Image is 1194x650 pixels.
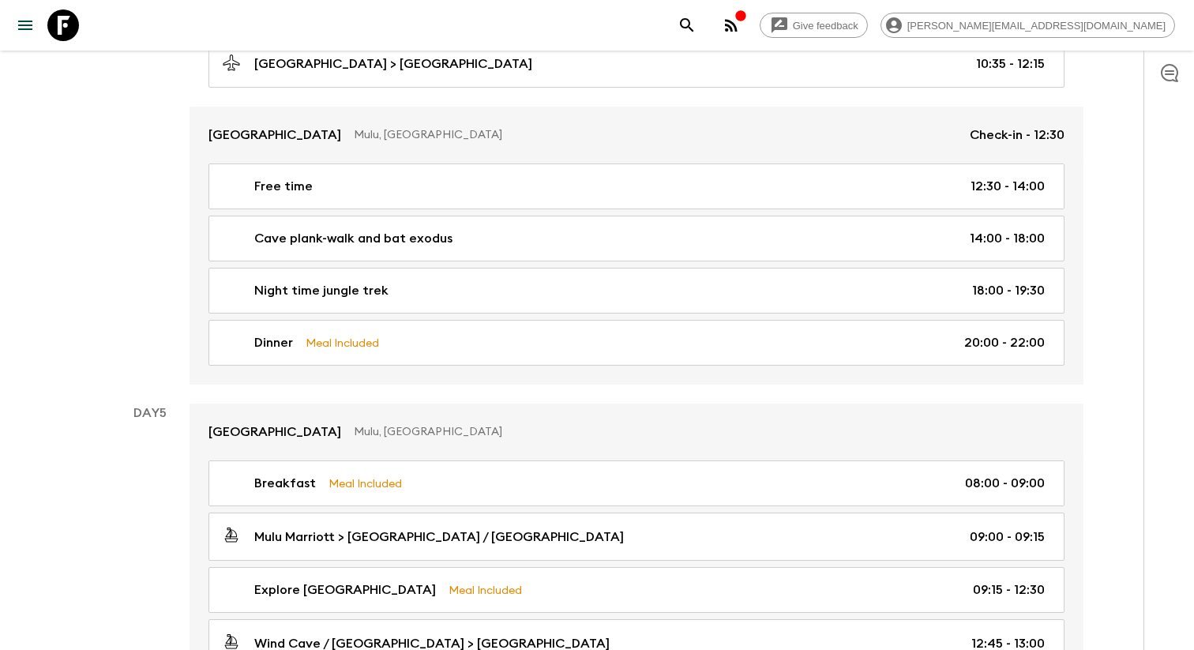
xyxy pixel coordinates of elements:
p: Breakfast [254,474,316,493]
div: [PERSON_NAME][EMAIL_ADDRESS][DOMAIN_NAME] [880,13,1175,38]
span: Give feedback [784,20,867,32]
p: Dinner [254,333,293,352]
a: [GEOGRAPHIC_DATA]Mulu, [GEOGRAPHIC_DATA] [190,404,1083,460]
p: 08:00 - 09:00 [965,474,1045,493]
p: 09:00 - 09:15 [970,528,1045,547]
a: DinnerMeal Included20:00 - 22:00 [208,320,1064,366]
p: Cave plank-walk and bat exodus [254,229,452,248]
button: search adventures [671,9,703,41]
p: Free time [254,177,313,196]
p: Mulu, [GEOGRAPHIC_DATA] [354,424,1052,440]
p: Mulu Marriott > [GEOGRAPHIC_DATA] / [GEOGRAPHIC_DATA] [254,528,624,547]
p: Meal Included [449,581,522,599]
p: 18:00 - 19:30 [972,281,1045,300]
p: Meal Included [306,334,379,351]
p: Meal Included [329,475,402,492]
a: Mulu Marriott > [GEOGRAPHIC_DATA] / [GEOGRAPHIC_DATA]09:00 - 09:15 [208,513,1064,561]
p: 12:30 - 14:00 [971,177,1045,196]
a: [GEOGRAPHIC_DATA] > [GEOGRAPHIC_DATA]10:35 - 12:15 [208,39,1064,88]
p: Explore [GEOGRAPHIC_DATA] [254,580,436,599]
a: BreakfastMeal Included08:00 - 09:00 [208,460,1064,506]
p: Check-in - 12:30 [970,126,1064,145]
p: [GEOGRAPHIC_DATA] [208,423,341,441]
p: 09:15 - 12:30 [973,580,1045,599]
a: [GEOGRAPHIC_DATA]Mulu, [GEOGRAPHIC_DATA]Check-in - 12:30 [190,107,1083,163]
p: Mulu, [GEOGRAPHIC_DATA] [354,127,957,143]
a: Give feedback [760,13,868,38]
p: 14:00 - 18:00 [970,229,1045,248]
p: 10:35 - 12:15 [976,54,1045,73]
p: 20:00 - 22:00 [964,333,1045,352]
a: Explore [GEOGRAPHIC_DATA]Meal Included09:15 - 12:30 [208,567,1064,613]
p: [GEOGRAPHIC_DATA] > [GEOGRAPHIC_DATA] [254,54,532,73]
p: Day 5 [111,404,190,423]
a: Cave plank-walk and bat exodus14:00 - 18:00 [208,216,1064,261]
span: [PERSON_NAME][EMAIL_ADDRESS][DOMAIN_NAME] [899,20,1174,32]
a: Free time12:30 - 14:00 [208,163,1064,209]
p: [GEOGRAPHIC_DATA] [208,126,341,145]
a: Night time jungle trek18:00 - 19:30 [208,268,1064,314]
button: menu [9,9,41,41]
p: Night time jungle trek [254,281,389,300]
